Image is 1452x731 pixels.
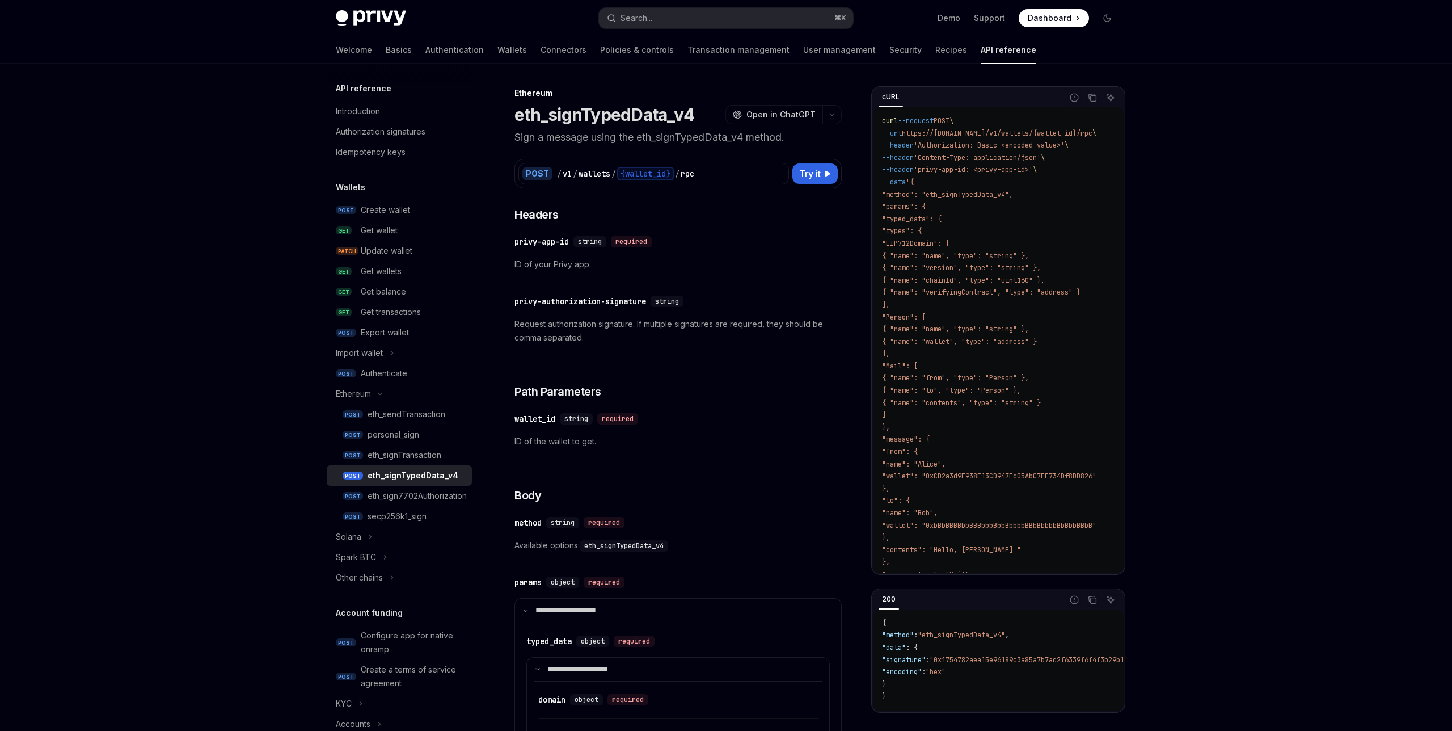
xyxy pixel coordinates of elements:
[368,407,445,421] div: eth_sendTransaction
[336,369,356,378] span: POST
[336,145,406,159] div: Idempotency keys
[336,308,352,317] span: GET
[336,226,352,235] span: GET
[327,101,472,121] a: Introduction
[541,36,586,64] a: Connectors
[882,447,918,456] span: "from": {
[336,104,380,118] div: Introduction
[882,472,1096,481] span: "wallet": "0xCD2a3d9F938E13CD947Ec05AbC7FE734Df8DD826"
[1103,90,1118,105] button: Ask AI
[327,261,472,282] a: GETGet wallets
[882,190,1013,199] span: "method": "eth_signTypedData_v4",
[914,165,1033,174] span: 'privy-app-id: <privy-app-id>'
[926,656,930,665] span: :
[361,305,421,319] div: Get transactions
[327,302,472,322] a: GETGet transactions
[882,509,938,518] span: "name": "Bob",
[584,517,624,528] div: required
[621,11,652,25] div: Search...
[327,363,472,384] a: POSTAuthenticate
[803,36,876,64] a: User management
[882,410,886,419] span: ]
[882,226,922,236] span: "types": {
[327,220,472,241] a: GETGet wallet
[1067,90,1082,105] button: Report incorrect code
[882,460,946,469] span: "name": "Alice",
[882,202,926,211] span: "params": {
[361,629,465,656] div: Configure app for native onramp
[361,326,409,339] div: Export wallet
[361,663,465,690] div: Create a terms of service agreement
[882,631,914,640] span: "method"
[882,313,926,322] span: "Person": [
[327,322,472,343] a: POSTExport wallet
[514,539,842,552] span: Available options:
[981,36,1036,64] a: API reference
[336,180,365,194] h5: Wallets
[935,36,967,64] a: Recipes
[327,121,472,142] a: Authorization signatures
[368,489,467,503] div: eth_sign7702Authorization
[368,469,458,482] div: eth_signTypedData_v4
[514,236,569,247] div: privy-app-id
[882,349,890,358] span: ],
[949,116,953,125] span: \
[327,486,472,506] a: POSTeth_sign7702Authorization
[882,300,890,309] span: ],
[343,472,363,480] span: POST
[882,643,906,652] span: "data"
[522,167,552,180] div: POST
[514,296,646,307] div: privy-authorization-signature
[918,631,1005,640] span: "eth_signTypedData_v4"
[614,636,655,647] div: required
[327,282,472,302] a: GETGet balance
[327,625,472,659] a: POSTConfigure app for native onramp
[327,343,472,363] button: Toggle Import wallet section
[902,129,1092,138] span: https://[DOMAIN_NAME]/v1/wallets/{wallet_id}/rpc
[526,636,572,647] div: typed_data
[336,717,370,731] div: Accounts
[514,104,694,125] h1: eth_signTypedData_v4
[361,224,398,237] div: Get wallet
[573,168,577,179] div: /
[914,141,1065,150] span: 'Authorization: Basic <encoded-value>'
[882,165,914,174] span: --header
[425,36,484,64] a: Authentication
[327,200,472,220] a: POSTCreate wallet
[1085,593,1100,607] button: Copy the contents from the code block
[514,317,842,345] span: Request authorization signature. If multiple signatures are required, they should be comma separa...
[551,518,575,527] span: string
[681,168,694,179] div: rpc
[1019,9,1089,27] a: Dashboard
[336,267,352,276] span: GET
[597,413,638,425] div: required
[343,431,363,439] span: POST
[834,14,846,23] span: ⌘ K
[336,10,406,26] img: dark logo
[1033,165,1037,174] span: \
[879,593,899,606] div: 200
[343,512,363,521] span: POST
[336,288,352,296] span: GET
[1098,9,1116,27] button: Toggle dark mode
[336,206,356,215] span: POST
[882,276,1045,285] span: { "name": "chainId", "type": "uint160" },
[687,36,790,64] a: Transaction management
[1092,129,1096,138] span: \
[882,141,914,150] span: --header
[514,207,559,222] span: Headers
[336,387,371,401] div: Ethereum
[617,167,674,180] div: {wallet_id}
[1005,631,1009,640] span: ,
[882,667,922,677] span: "encoding"
[336,697,352,711] div: KYC
[327,425,472,445] a: POSTpersonal_sign
[336,125,425,138] div: Authorization signatures
[882,386,1021,395] span: { "name": "to", "type": "Person" },
[563,168,572,179] div: v1
[336,346,383,360] div: Import wallet
[581,637,605,646] span: object
[327,384,472,404] button: Toggle Ethereum section
[336,638,356,647] span: POST
[882,337,1037,346] span: { "name": "wallet", "type": "address" }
